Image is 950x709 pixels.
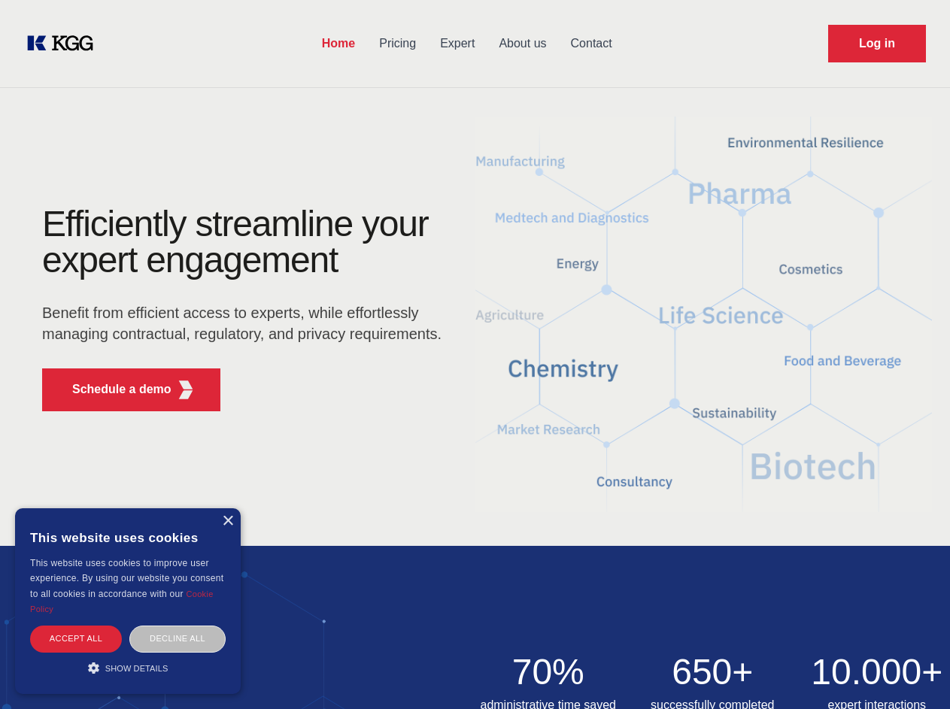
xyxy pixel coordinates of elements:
span: Show details [105,664,168,673]
button: Schedule a demoKGG Fifth Element RED [42,368,220,411]
img: KGG Fifth Element RED [177,380,196,399]
div: Decline all [129,626,226,652]
h1: Efficiently streamline your expert engagement [42,206,451,278]
h2: 650+ [639,654,786,690]
div: Show details [30,660,226,675]
a: KOL Knowledge Platform: Talk to Key External Experts (KEE) [24,32,105,56]
a: Pricing [367,24,428,63]
h2: 70% [475,654,622,690]
a: Home [310,24,367,63]
img: KGG Fifth Element RED [475,98,933,531]
a: Cookie Policy [30,589,214,614]
p: Benefit from efficient access to experts, while effortlessly managing contractual, regulatory, an... [42,302,451,344]
span: This website uses cookies to improve user experience. By using our website you consent to all coo... [30,558,223,599]
a: Contact [559,24,624,63]
div: Accept all [30,626,122,652]
p: Schedule a demo [72,380,171,398]
a: Request Demo [828,25,926,62]
div: This website uses cookies [30,520,226,556]
div: Close [222,516,233,527]
a: Expert [428,24,487,63]
a: About us [487,24,558,63]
